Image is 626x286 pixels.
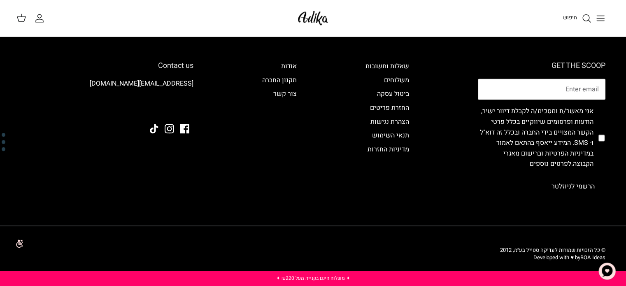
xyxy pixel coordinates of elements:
a: שאלות ותשובות [365,61,409,71]
a: אודות [281,61,297,71]
a: החזרת פריטים [370,103,409,113]
label: אני מאשר/ת ומסכימ/ה לקבלת דיוור ישיר, הודעות ופרסומים שיווקיים בכלל פרטי הקשר המצויים בידי החברה ... [478,106,593,170]
a: תקנון החברה [262,75,297,85]
a: Instagram [165,124,174,133]
a: הצהרת נגישות [370,117,409,127]
a: לפרטים נוספים [530,159,571,169]
img: Adika IL [296,8,330,28]
a: BOA Ideas [580,253,605,261]
a: צור קשר [273,89,297,99]
span: © כל הזכויות שמורות לעדיקה סטייל בע״מ, 2012 [500,246,605,254]
a: ביטול עסקה [377,89,409,99]
a: החשבון שלי [35,13,48,23]
a: [EMAIL_ADDRESS][DOMAIN_NAME] [90,79,193,88]
button: צ'אט [595,259,619,284]
img: Adika IL [171,101,193,112]
h6: GET THE SCOOP [478,61,605,70]
button: הרשמי לניוזלטר [541,176,605,197]
h6: Contact us [21,61,193,70]
a: מדיניות החזרות [368,144,409,154]
p: Developed with ♥ by [500,254,605,261]
img: accessibility_icon02.svg [6,232,29,255]
a: ✦ משלוח חינם בקנייה מעל ₪220 ✦ [276,274,350,282]
input: Email [478,79,605,100]
a: משלוחים [384,75,409,85]
span: חיפוש [563,14,577,21]
button: Toggle menu [591,9,610,27]
div: Secondary navigation [357,61,417,197]
a: תנאי השימוש [372,130,409,140]
a: Tiktok [149,124,159,133]
a: חיפוש [563,13,591,23]
a: Facebook [180,124,189,133]
div: Secondary navigation [254,61,305,197]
